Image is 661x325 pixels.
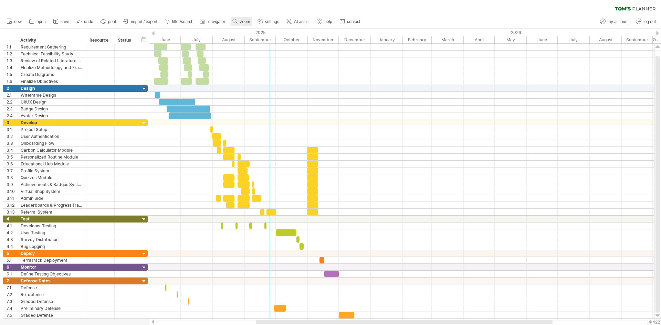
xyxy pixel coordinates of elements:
div: February 2026 [403,36,432,43]
div: December 2025 [339,36,371,43]
div: Educational Hub Module [21,161,83,167]
div: September 2025 [245,36,276,43]
div: 1.1 [7,44,17,50]
div: September 2026 [622,36,653,43]
div: Preliminary Defense [21,305,83,312]
div: Re-defense [21,291,83,298]
div: FInalize Methodology and Frameworks [21,64,83,71]
div: January 2026 [371,36,403,43]
div: Defense [21,284,83,291]
div: 4.1 [7,223,17,229]
div: UI/UX Design [21,99,83,105]
div: User Authentication [21,133,83,140]
div: Personalized Routine Module [21,154,83,160]
a: new [5,17,24,26]
div: Quizzes Module [21,174,83,181]
div: 3.3 [7,140,17,147]
div: v 422 [649,319,660,325]
div: 6.1 [7,271,17,277]
div: 4.2 [7,229,17,236]
div: 7.2 [7,291,17,298]
span: my account [608,19,629,24]
span: new [14,19,22,24]
div: 3.6 [7,161,17,167]
div: 3.5 [7,154,17,160]
div: Achievements & Badges System [21,181,83,188]
div: Carbon Calculator Module [21,147,83,153]
div: 3.10 [7,188,17,195]
span: log out [643,19,656,24]
span: import / export [131,19,157,24]
div: October 2025 [276,36,308,43]
span: help [324,19,332,24]
div: Test [21,216,83,222]
div: Deploy [21,250,83,257]
div: 1.6 [7,78,17,85]
div: Referral System [21,209,83,215]
div: 3.1 [7,126,17,133]
a: filter/search [163,17,196,26]
div: 1.3 [7,57,17,64]
a: import / export [122,17,159,26]
div: 1.4 [7,64,17,71]
a: zoom [231,17,252,26]
div: 7.3 [7,298,17,305]
a: undo [75,17,95,26]
div: June 2025 [150,36,181,43]
div: 7.4 [7,305,17,312]
div: 6 [7,264,17,270]
div: Technical Feasibility Study [21,51,83,57]
div: Create Diagrams [21,71,83,78]
a: open [27,17,48,26]
div: 2.3 [7,106,17,112]
div: 4.3 [7,236,17,243]
div: 7.5 [7,312,17,318]
div: Graded Defense [21,298,83,305]
div: 3.12 [7,202,17,208]
div: Develop [21,119,83,126]
div: August 2026 [590,36,622,43]
div: Monitor [21,264,83,270]
div: 7.1 [7,284,17,291]
div: 3.11 [7,195,17,202]
div: Admin Side [21,195,83,202]
div: August 2025 [213,36,245,43]
div: Define Testing Objectives [21,271,83,277]
a: settings [256,17,281,26]
div: 1.5 [7,71,17,78]
div: Onboarding Flow [21,140,83,147]
div: Bug Logging [21,243,83,250]
div: 2 [7,85,17,91]
div: May 2026 [495,36,527,43]
div: Resource [90,37,111,44]
span: navigator [208,19,225,24]
span: filter/search [172,19,193,24]
div: Project Setup [21,126,83,133]
div: Finalize Objectives [21,78,83,85]
div: 5.1 [7,257,17,263]
div: Wireframe Design [21,92,83,98]
span: zoom [240,19,250,24]
div: 3 [7,119,17,126]
div: User Testing [21,229,83,236]
div: 2.2 [7,99,17,105]
a: AI assist [285,17,312,26]
a: save [51,17,71,26]
div: Badge Design [21,106,83,112]
div: March 2026 [432,36,464,43]
div: 3.8 [7,174,17,181]
a: contact [338,17,363,26]
div: Profile System [21,167,83,174]
div: 7 [7,278,17,284]
div: April 2026 [464,36,495,43]
div: Defense Dates [21,278,83,284]
span: print [108,19,116,24]
div: Leaderboards & Progress Tracking [21,202,83,208]
div: TerraTrack Deployment [21,257,83,263]
a: log out [634,17,658,26]
a: navigator [199,17,227,26]
div: 5 [7,250,17,257]
div: Graded Defense [21,312,83,318]
div: 2.4 [7,112,17,119]
div: 4 [7,216,17,222]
